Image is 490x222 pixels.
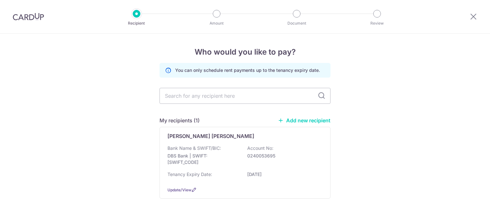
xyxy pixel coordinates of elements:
[167,188,191,192] a: Update/View
[167,145,221,151] p: Bank Name & SWIFT/BIC:
[247,145,273,151] p: Account No:
[193,20,240,27] p: Amount
[167,153,239,165] p: DBS Bank | SWIFT: [SWIFT_CODE]
[160,117,200,124] h5: My recipients (1)
[160,46,330,58] h4: Who would you like to pay?
[247,171,319,178] p: [DATE]
[160,88,330,104] input: Search for any recipient here
[449,203,484,219] iframe: Opens a widget where you can find more information
[13,13,44,20] img: CardUp
[113,20,160,27] p: Recipient
[278,117,330,124] a: Add new recipient
[175,67,320,73] p: You can only schedule rent payments up to the tenancy expiry date.
[247,153,319,159] p: 0240053695
[273,20,320,27] p: Document
[167,132,254,140] p: [PERSON_NAME] [PERSON_NAME]
[167,171,212,178] p: Tenancy Expiry Date:
[353,20,401,27] p: Review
